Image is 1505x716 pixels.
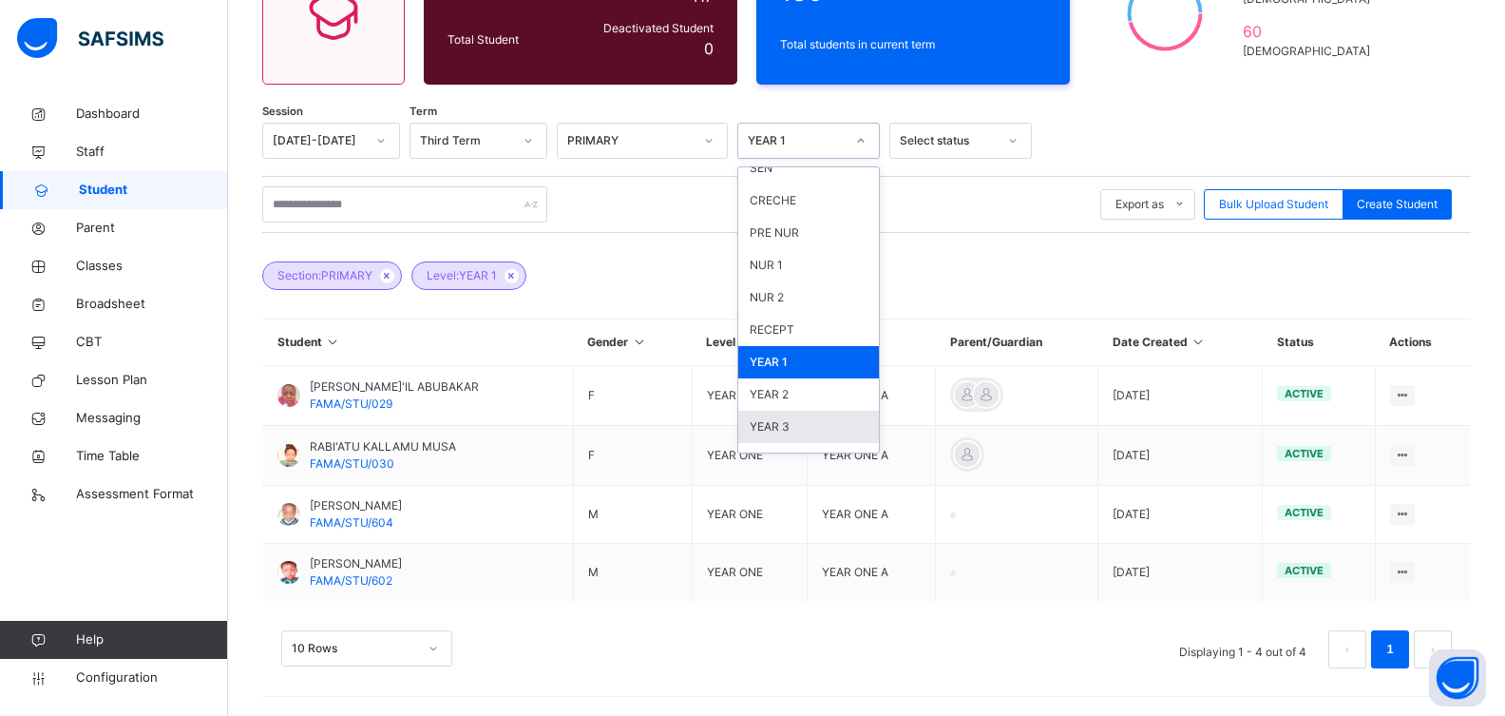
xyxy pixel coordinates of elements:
th: Date Created [1098,319,1263,366]
th: Level [692,319,807,366]
button: prev page [1328,630,1366,668]
span: Broadsheet [76,295,228,314]
div: RECEPT [738,314,879,346]
div: NUR 1 [738,249,879,281]
td: YEAR ONE [692,486,807,544]
div: [DATE]-[DATE] [273,132,365,149]
span: Term [410,104,437,120]
span: active [1285,387,1324,400]
span: active [1285,564,1324,577]
i: Sort in Ascending Order [325,335,341,349]
span: Total students in current term [780,36,1046,53]
span: Configuration [76,668,227,687]
span: FAMA/STU/604 [310,515,393,530]
span: FAMA/STU/602 [310,573,392,588]
span: RABI'ATU KALLAMU MUSA [310,438,456,455]
span: Create Student [1357,196,1438,213]
span: FAMA/STU/029 [310,397,392,411]
div: Total Student [443,27,574,53]
span: Staff [76,143,228,162]
a: 1 [1381,637,1399,662]
td: YEAR ONE A [807,486,936,544]
span: Deactivated Student [579,20,714,37]
span: Session [262,104,303,120]
td: [DATE] [1098,486,1263,544]
button: next page [1414,630,1452,668]
span: 0 [704,39,714,58]
span: [PERSON_NAME] [310,555,402,572]
span: Time Table [76,447,228,466]
span: active [1285,447,1324,460]
span: CBT [76,333,228,352]
span: Level: YEAR 1 [427,267,497,284]
i: Sort in Ascending Order [631,335,647,349]
td: YEAR ONE [692,426,807,486]
td: YEAR ONE [692,366,807,426]
span: Messaging [76,409,228,428]
span: Parent [76,219,228,238]
span: Bulk Upload Student [1219,196,1328,213]
td: F [573,426,692,486]
div: YEAR 4 [738,443,879,475]
th: Student [263,319,574,366]
li: Displaying 1 - 4 out of 4 [1165,630,1321,668]
span: FAMA/STU/030 [310,456,394,471]
span: Help [76,630,227,649]
div: CRECHE [738,184,879,217]
button: Open asap [1429,649,1486,706]
th: Parent/Guardian [936,319,1098,366]
span: Export as [1115,196,1164,213]
div: YEAR 3 [738,411,879,443]
img: safsims [17,18,163,58]
div: Select status [900,132,997,149]
td: YEAR ONE [692,544,807,602]
div: PRIMARY [567,132,693,149]
div: YEAR 1 [738,346,879,378]
div: NUR 2 [738,281,879,314]
th: Gender [573,319,692,366]
div: PRE NUR [738,217,879,249]
th: Status [1263,319,1375,366]
td: [DATE] [1098,426,1263,486]
td: YEAR ONE A [807,426,936,486]
li: 1 [1371,630,1409,668]
span: Lesson Plan [76,371,228,390]
li: 上一页 [1328,630,1366,668]
td: [DATE] [1098,544,1263,602]
div: Third Term [420,132,512,149]
span: [PERSON_NAME] [310,497,402,514]
span: 60 [1243,20,1379,43]
td: F [573,366,692,426]
span: Section: PRIMARY [277,267,372,284]
td: M [573,486,692,544]
td: YEAR ONE A [807,544,936,602]
span: Student [79,181,228,200]
span: Classes [76,257,228,276]
i: Sort in Ascending Order [1191,335,1207,349]
span: Dashboard [76,105,228,124]
td: M [573,544,692,602]
div: 10 Rows [292,640,417,657]
span: [DEMOGRAPHIC_DATA] [1243,43,1379,60]
span: [PERSON_NAME]'IL ABUBAKAR [310,378,479,396]
div: YEAR 1 [748,132,845,149]
th: Actions [1375,319,1471,366]
td: [DATE] [1098,366,1263,426]
div: YEAR 2 [738,378,879,411]
span: active [1285,506,1324,519]
li: 下一页 [1414,630,1452,668]
div: SEN [738,152,879,184]
span: Assessment Format [76,485,228,504]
